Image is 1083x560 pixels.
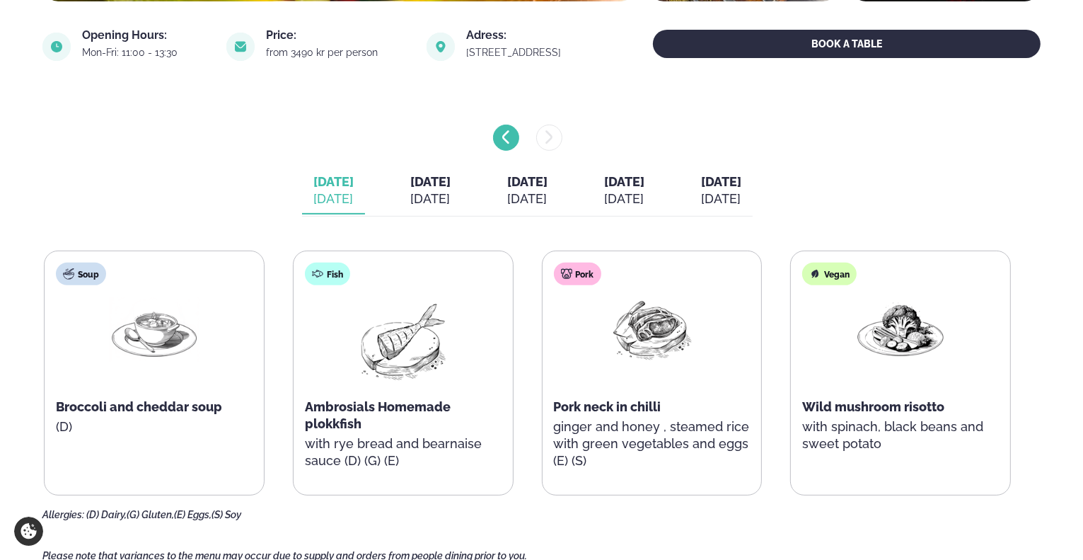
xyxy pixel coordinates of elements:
[554,263,601,285] div: Pork
[466,30,593,41] div: Adress:
[593,168,656,215] button: [DATE] [DATE]
[226,33,255,61] img: image alt
[305,263,350,285] div: Fish
[86,509,127,520] span: (D) Dairy,
[82,30,209,41] div: Opening Hours:
[466,44,593,61] a: link
[802,263,857,285] div: Vegan
[493,125,519,151] button: menu-btn-left
[604,174,644,189] span: [DATE]
[802,418,999,452] p: with spinach, black beans and sweet potato
[174,509,212,520] span: (E) Eggs,
[127,509,174,520] span: (G) Gluten,
[266,47,410,58] div: from 3490 kr per person
[561,268,572,280] img: pork.svg
[14,517,43,546] a: Cookie settings
[63,268,74,280] img: soup.svg
[604,190,644,207] div: [DATE]
[313,190,354,207] div: [DATE]
[653,30,1041,58] button: BOOK A TABLE
[109,297,199,362] img: Soup.png
[82,47,209,58] div: Mon-Fri: 11:00 - 13:30
[855,297,946,362] img: Vegan.png
[56,418,253,435] p: (D)
[399,168,462,215] button: [DATE] [DATE]
[42,509,84,520] span: Allergies:
[701,190,741,207] div: [DATE]
[302,168,365,215] button: [DATE] [DATE]
[554,399,661,414] span: Pork neck in chilli
[496,168,559,215] button: [DATE] [DATE]
[507,190,548,207] div: [DATE]
[606,297,697,362] img: Pork-Meat.png
[507,174,548,189] span: [DATE]
[313,174,354,189] span: [DATE]
[809,268,821,280] img: Vegan.svg
[266,30,410,41] div: Price:
[410,190,451,207] div: [DATE]
[305,435,502,469] p: with rye bread and bearnaise sauce (D) (G) (E)
[305,399,451,431] span: Ambrosials Homemade plokkfish
[56,263,106,285] div: Soup
[410,174,451,189] span: [DATE]
[358,297,448,387] img: fish.png
[554,418,751,469] p: ginger and honey , steamed rice with green vegetables and eggs (E) (S)
[536,125,562,151] button: menu-btn-right
[427,33,455,61] img: image alt
[690,168,753,215] button: [DATE] [DATE]
[212,509,241,520] span: (S) Soy
[56,399,222,414] span: Broccoli and cheddar soup
[42,33,71,61] img: image alt
[312,268,323,280] img: fish.svg
[701,174,741,189] span: [DATE]
[802,399,944,414] span: Wild mushroom risotto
